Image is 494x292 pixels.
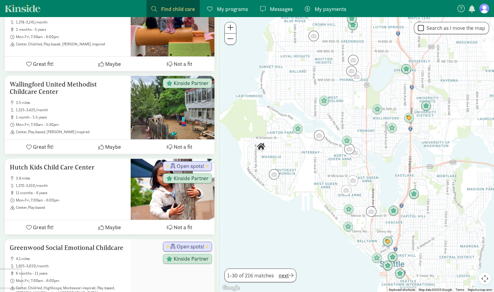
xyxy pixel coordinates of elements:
[145,220,214,234] button: Not a fit
[174,60,192,68] span: Not a fit
[105,223,121,231] span: Maybe
[5,5,41,12] a: Kinside
[419,288,452,291] span: Map data ©2025 Google
[33,143,54,151] span: Great fit!
[5,57,75,71] button: Great fit!
[344,204,354,215] div: Click to see details
[256,141,266,152] div: Click to see details
[383,261,393,271] div: Click to see details
[319,96,329,106] div: Click to see details
[16,122,126,127] span: Mon-Fri, 7:30am - 5:30pm
[145,140,214,154] button: Not a fit
[388,206,399,216] div: Click to see details
[348,55,358,65] div: Click to see details
[383,237,393,247] div: Click to see details
[293,124,303,134] div: Click to see details
[314,130,324,141] div: Click to see details
[16,130,126,134] span: Center, Play based, [PERSON_NAME] inspired
[315,5,346,13] span: My payments
[270,5,293,13] span: Messages
[424,24,485,32] label: Search as I move the map
[16,271,126,276] span: 6 months - 11 years
[177,244,204,249] span: Open spots!
[16,205,126,210] span: Center, Play based
[456,288,464,291] a: Terms
[389,288,415,292] button: Keyboard shortcuts
[33,223,54,231] span: Great fit!
[341,185,351,195] div: Click to see details
[372,104,383,115] div: Click to see details
[174,143,192,151] span: Not a fit
[227,271,274,280] span: 1-30 of 216 matches
[174,223,192,231] span: Not a fit
[401,64,411,74] div: Click to see details
[16,27,126,32] span: 2 months - 5 years
[145,57,214,71] button: Not a fit
[174,80,209,86] span: Kinside Partner
[404,113,414,123] div: Click to see details
[16,183,126,188] span: 1,170-3,310/month
[387,123,397,133] div: Click to see details
[16,256,126,261] span: 4.1 miles
[10,164,126,171] h5: Hutch Kids Child Care Center
[177,163,204,169] span: Open spots!
[351,71,362,82] div: Click to see details
[33,60,54,68] span: Great fit!
[309,31,319,41] div: Click to see details
[16,198,126,203] span: Mon-Fri, 7:00am - 6:00pm
[174,176,209,181] span: Kinside Partner
[387,252,398,262] div: Click to see details
[421,101,431,111] div: Click to see details
[344,144,355,154] div: Click to see details
[372,253,382,263] div: Click to see details
[75,220,144,234] button: Maybe
[75,140,144,154] button: Maybe
[221,284,241,292] img: Google
[347,14,357,24] div: Click to see details
[16,191,126,195] span: 11 months - 6 years
[16,100,126,105] span: 3.5 miles
[221,284,241,292] a: Open this area in Google Maps (opens a new window)
[10,81,126,95] h5: Wallingford United Methodist Childcare Center
[479,272,491,285] button: Map camera controls
[174,256,209,262] span: Kinside Partner
[16,115,126,120] span: 1 month - 5.5 years
[10,244,126,251] h5: Greenwood Social Emotional Childcare
[16,108,126,112] span: 1,525-3,425/month
[342,136,352,146] div: Click to see details
[343,222,353,232] div: Click to see details
[217,5,248,13] span: My programs
[161,5,195,13] span: Find child care
[279,271,294,280] button: next
[409,189,419,199] div: Click to see details
[16,34,126,39] span: Mon-Fri, 7:30am - 6:00pm
[16,42,126,47] span: Center, Child led, Play based, [PERSON_NAME] inspired
[348,175,358,186] div: Click to see details
[346,66,357,76] div: Click to see details
[105,60,121,68] span: Maybe
[269,169,279,180] div: Click to see details
[105,143,121,151] span: Maybe
[75,57,144,71] button: Maybe
[395,269,405,279] div: Click to see details
[366,206,376,217] div: Click to see details
[5,220,75,234] button: Great fit!
[16,278,126,283] span: Mon-Fri, 7:00am - 6:00pm
[348,20,358,30] div: Click to see details
[5,140,75,154] button: Great fit!
[16,176,126,181] span: 3.9 miles
[350,148,360,158] div: Click to see details
[468,288,492,291] a: Report a map error
[16,264,126,269] span: 1,625-3,020/month
[16,20,126,25] span: 1,278-3,241/month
